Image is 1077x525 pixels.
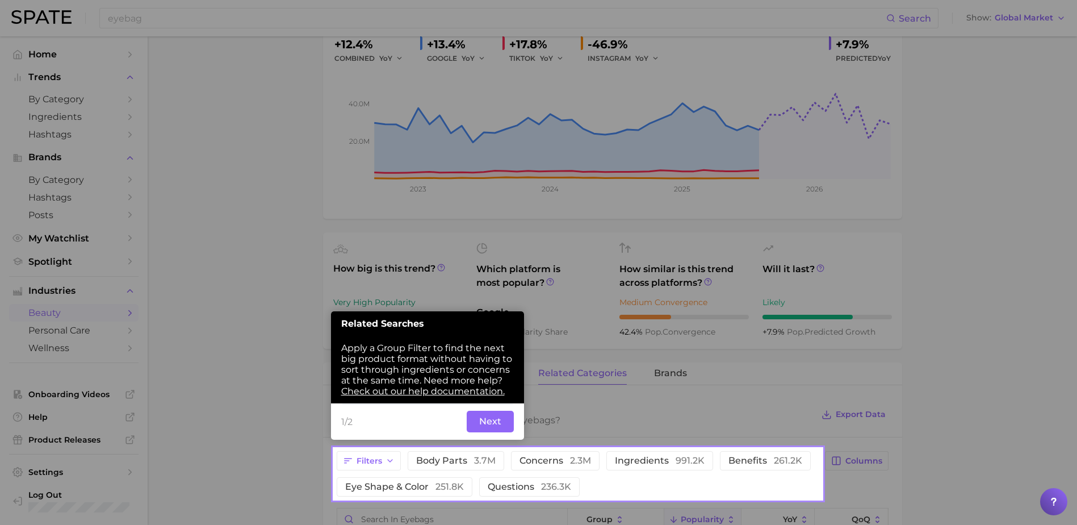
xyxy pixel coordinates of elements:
span: questions [488,482,571,491]
span: 261.2k [774,455,802,466]
button: Filters [337,451,401,470]
span: Filters [357,456,382,466]
span: eye shape & color [345,482,464,491]
span: ingredients [615,456,705,465]
span: body parts [416,456,496,465]
span: 991.2k [676,455,705,466]
span: 2.3m [570,455,591,466]
span: benefits [728,456,802,465]
span: 251.8k [435,481,464,492]
span: 236.3k [541,481,571,492]
span: 3.7m [474,455,496,466]
span: concerns [519,456,591,465]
